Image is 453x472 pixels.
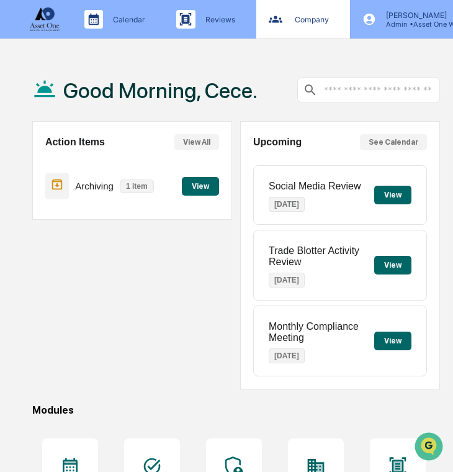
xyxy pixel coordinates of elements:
[269,321,374,343] p: Monthly Compliance Meeting
[374,186,411,204] button: View
[26,95,48,117] img: 8933085812038_c878075ebb4cc5468115_72.jpg
[103,169,107,179] span: •
[12,279,22,289] div: 🔎
[85,249,159,271] a: 🗄️Attestations
[103,15,151,24] p: Calendar
[7,273,83,295] a: 🔎Data Lookup
[56,107,171,117] div: We're available if you need us!
[7,249,85,271] a: 🖐️Preclearance
[269,197,305,212] p: [DATE]
[374,332,411,350] button: View
[32,404,440,416] div: Modules
[102,254,154,266] span: Attestations
[253,137,302,148] h2: Upcoming
[12,191,32,211] img: Cece Ferraez
[269,273,305,288] p: [DATE]
[75,181,114,191] p: Archiving
[195,15,241,24] p: Reviews
[25,278,78,290] span: Data Lookup
[38,169,101,179] span: [PERSON_NAME]
[269,348,305,363] p: [DATE]
[174,134,219,150] button: View All
[182,179,219,191] a: View
[25,254,80,266] span: Preclearance
[211,99,226,114] button: Start new chat
[12,138,83,148] div: Past conversations
[56,95,204,107] div: Start new chat
[374,256,411,275] button: View
[269,245,374,268] p: Trade Blotter Activity Review
[30,7,60,31] img: logo
[413,431,447,465] iframe: Open customer support
[360,134,427,150] button: See Calendar
[192,135,226,150] button: See all
[110,169,145,179] span: 10:57 AM
[285,15,335,24] p: Company
[120,179,154,193] p: 1 item
[182,177,219,196] button: View
[12,157,32,177] img: Jack Rasmussen
[63,78,258,103] h1: Good Morning, Cece.
[12,26,226,46] p: How can we help?
[103,202,107,212] span: •
[38,202,101,212] span: [PERSON_NAME]
[12,255,22,265] div: 🖐️
[90,255,100,265] div: 🗄️
[12,95,35,117] img: 1746055101610-c473b297-6a78-478c-a979-82029cc54cd1
[269,181,361,192] p: Social Media Review
[45,137,105,148] h2: Action Items
[87,307,150,317] a: Powered byPylon
[25,170,35,179] img: 1746055101610-c473b297-6a78-478c-a979-82029cc54cd1
[110,202,135,212] span: [DATE]
[123,308,150,317] span: Pylon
